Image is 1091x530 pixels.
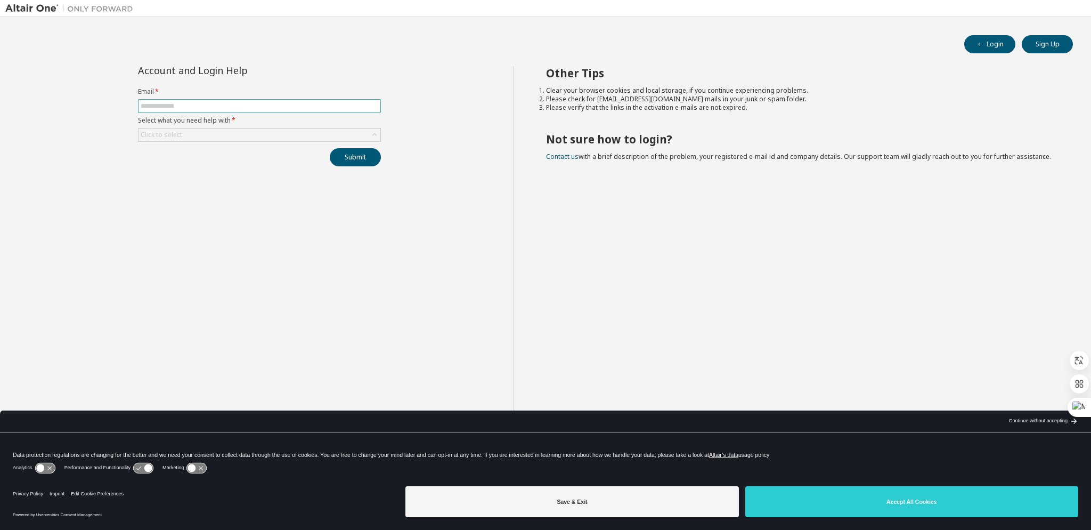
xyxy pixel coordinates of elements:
[546,103,1054,112] li: Please verify that the links in the activation e-mails are not expired.
[138,87,381,96] label: Email
[546,95,1054,103] li: Please check for [EMAIL_ADDRESS][DOMAIN_NAME] mails in your junk or spam folder.
[141,131,182,139] div: Click to select
[546,86,1054,95] li: Clear your browser cookies and local storage, if you continue experiencing problems.
[138,116,381,125] label: Select what you need help with
[964,35,1015,53] button: Login
[546,152,1051,161] span: with a brief description of the problem, your registered e-mail id and company details. Our suppo...
[546,152,579,161] a: Contact us
[330,148,381,166] button: Submit
[138,66,332,75] div: Account and Login Help
[139,129,380,141] div: Click to select
[5,3,139,14] img: Altair One
[546,66,1054,80] h2: Other Tips
[546,132,1054,146] h2: Not sure how to login?
[1022,35,1073,53] button: Sign Up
